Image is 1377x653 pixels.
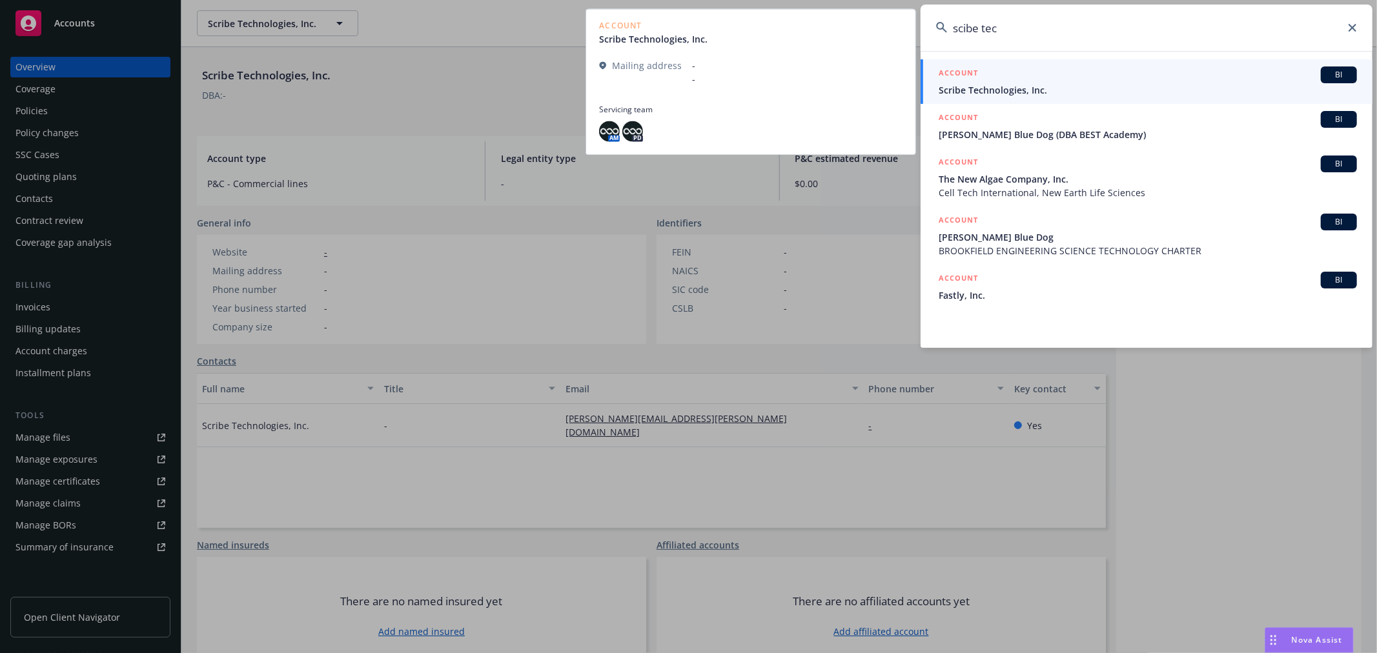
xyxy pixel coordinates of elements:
[939,111,978,126] h5: ACCOUNT
[1265,627,1354,653] button: Nova Assist
[921,148,1372,206] a: ACCOUNTBIThe New Algae Company, Inc.Cell Tech International, New Earth Life Sciences
[939,214,978,229] h5: ACCOUNT
[939,230,1357,244] span: [PERSON_NAME] Blue Dog
[939,186,1357,199] span: Cell Tech International, New Earth Life Sciences
[939,128,1357,141] span: [PERSON_NAME] Blue Dog (DBA BEST Academy)
[1292,634,1343,645] span: Nova Assist
[1326,114,1352,125] span: BI
[1326,158,1352,170] span: BI
[939,66,978,82] h5: ACCOUNT
[921,59,1372,104] a: ACCOUNTBIScribe Technologies, Inc.
[1265,628,1281,652] div: Drag to move
[939,288,1357,302] span: Fastly, Inc.
[939,83,1357,97] span: Scribe Technologies, Inc.
[939,244,1357,257] span: BROOKFIELD ENGINEERING SCIENCE TECHNOLOGY CHARTER
[939,156,978,171] h5: ACCOUNT
[921,265,1372,309] a: ACCOUNTBIFastly, Inc.
[939,272,978,287] h5: ACCOUNT
[939,172,1357,186] span: The New Algae Company, Inc.
[921,5,1372,51] input: Search...
[1326,69,1352,81] span: BI
[1326,274,1352,286] span: BI
[1326,216,1352,228] span: BI
[921,206,1372,265] a: ACCOUNTBI[PERSON_NAME] Blue DogBROOKFIELD ENGINEERING SCIENCE TECHNOLOGY CHARTER
[921,104,1372,148] a: ACCOUNTBI[PERSON_NAME] Blue Dog (DBA BEST Academy)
